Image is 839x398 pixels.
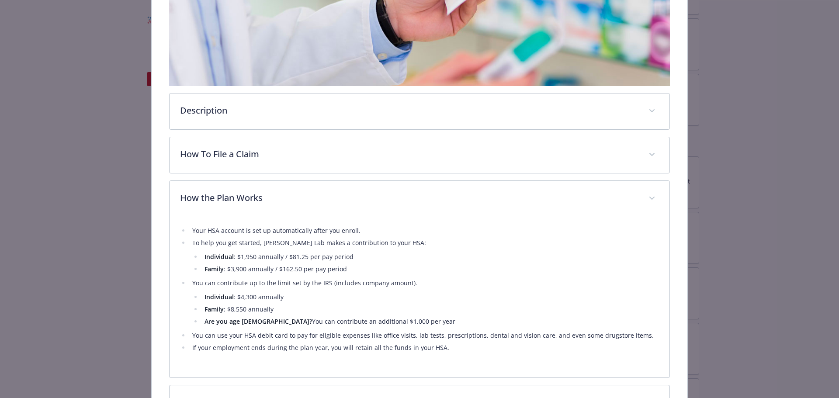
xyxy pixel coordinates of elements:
li: You can contribute an additional $1,000 per year [202,316,659,327]
li: : $1,950 annually / $81.25 per pay period [202,252,659,262]
strong: Individual [205,293,234,301]
li: If your employment ends during the plan year, you will retain all the funds in your HSA. [190,343,659,353]
strong: Are you age [DEMOGRAPHIC_DATA]? [205,317,312,325]
p: How the Plan Works [180,191,638,204]
li: : $3,900 annually / $162.50 per pay period [202,264,659,274]
div: How the Plan Works [170,217,670,377]
strong: Individual [205,253,234,261]
strong: Family [205,305,224,313]
p: Description [180,104,638,117]
li: : $4,300 annually [202,292,659,302]
div: How To File a Claim [170,137,670,173]
p: How To File a Claim [180,148,638,161]
li: You can use your HSA debit card to pay for eligible expenses like office visits, lab tests, presc... [190,330,659,341]
li: : $8,550 annually [202,304,659,315]
div: How the Plan Works [170,181,670,217]
li: Your HSA account is set up automatically after you enroll. [190,225,659,236]
li: You can contribute up to the limit set by the IRS (includes company amount). [190,278,659,327]
li: To help you get started, [PERSON_NAME] Lab makes a contribution to your HSA: [190,238,659,274]
div: Description [170,93,670,129]
strong: Family [205,265,224,273]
